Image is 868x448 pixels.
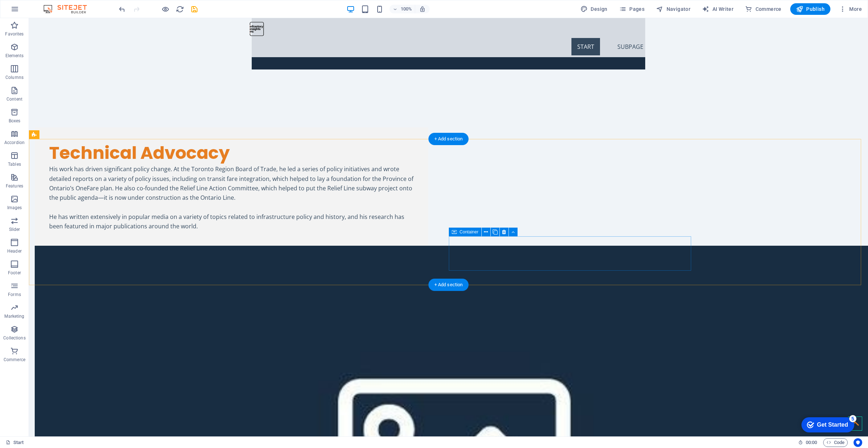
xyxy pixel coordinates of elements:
[42,5,96,13] img: Editor Logo
[118,5,126,13] button: undo
[578,3,610,15] div: Design (Ctrl+Alt+Y)
[839,5,862,13] span: More
[7,248,22,254] p: Header
[8,161,21,167] p: Tables
[836,3,865,15] button: More
[419,6,426,12] i: On resize automatically adjust zoom level to fit chosen device.
[161,5,170,13] button: Click here to leave preview mode and continue editing
[7,96,22,102] p: Content
[616,3,647,15] button: Pages
[460,230,478,234] span: Container
[826,438,844,447] span: Code
[6,183,23,189] p: Features
[175,5,184,13] button: reload
[656,5,690,13] span: Navigator
[8,270,21,276] p: Footer
[7,4,59,19] div: Get Started 5 items remaining, 0% complete
[745,5,782,13] span: Commerce
[3,335,25,341] p: Collections
[806,438,817,447] span: 00 00
[811,440,812,445] span: :
[4,313,24,319] p: Marketing
[8,292,21,297] p: Forms
[823,438,848,447] button: Code
[54,1,61,9] div: 5
[578,3,610,15] button: Design
[4,140,25,145] p: Accordion
[790,3,830,15] button: Publish
[22,8,53,14] div: Get Started
[5,31,24,37] p: Favorites
[6,438,24,447] a: Click to cancel selection. Double-click to open Pages
[190,5,199,13] button: save
[176,5,184,13] i: Reload page
[429,279,469,291] div: + Add section
[798,438,817,447] h6: Session time
[9,227,20,232] p: Slider
[653,3,693,15] button: Navigator
[854,438,862,447] button: Usercentrics
[400,5,412,13] h6: 100%
[4,357,25,363] p: Commerce
[699,3,736,15] button: AI Writer
[5,53,24,59] p: Elements
[796,5,825,13] span: Publish
[742,3,784,15] button: Commerce
[5,75,24,80] p: Columns
[580,5,608,13] span: Design
[429,133,469,145] div: + Add section
[7,205,22,211] p: Images
[190,5,199,13] i: Save (Ctrl+S)
[118,5,126,13] i: Undo: Delete elements (Ctrl+Z)
[390,5,415,13] button: 100%
[702,5,733,13] span: AI Writer
[9,118,21,124] p: Boxes
[619,5,644,13] span: Pages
